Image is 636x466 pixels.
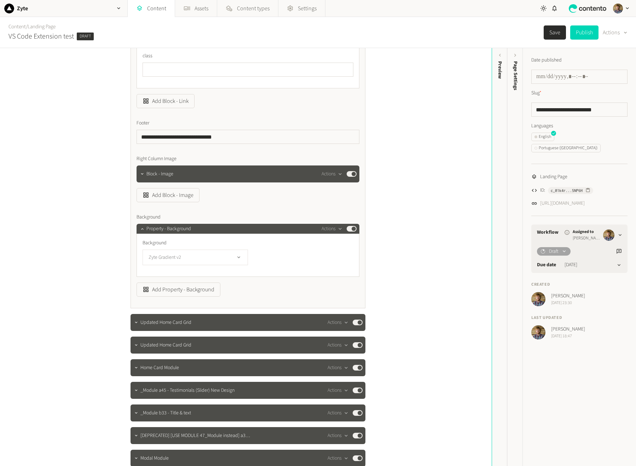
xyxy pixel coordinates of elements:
button: Save [544,25,566,40]
span: ID: [540,187,545,194]
button: Actions [322,225,342,233]
span: Settings [298,4,317,13]
span: Content types [237,4,270,13]
button: Actions [328,363,348,372]
button: Actions [603,25,628,40]
button: Draft [537,247,571,256]
span: Home Card Module [140,364,179,372]
button: Actions [328,386,348,395]
label: Slug [531,89,542,97]
div: Portuguese ([GEOGRAPHIC_DATA]) [534,145,597,151]
span: Draft [549,248,559,255]
button: Add Block - Image [137,188,200,202]
button: Actions [322,170,342,178]
span: Landing Page [540,173,567,181]
span: c_01k4r...5NP6H [551,187,583,194]
span: Right Column Image [137,155,177,163]
span: Background [137,214,161,221]
span: [DATE] 18:47 [551,333,585,339]
button: Portuguese ([GEOGRAPHIC_DATA]) [531,144,601,152]
span: Background [143,239,167,247]
span: Page Settings [512,61,519,90]
time: [DATE] [565,261,577,269]
img: Péter Soltész [603,229,614,241]
button: Actions [328,431,348,440]
a: Content [8,23,26,30]
span: Assigned to [573,229,600,235]
span: Updated Home Card Grid [140,342,191,349]
span: _Module b33 - Title & text [140,409,191,417]
span: Block - Image [146,170,173,178]
h4: Last updated [531,315,628,321]
label: Date published [531,57,562,64]
label: Languages [531,122,628,130]
span: class [143,52,152,60]
img: Péter Soltész [613,4,623,13]
img: Péter Soltész [531,292,545,306]
span: [DEPRECATED] [USE MODULE 47_Module instead] a3D - Home Cards New Design [140,432,251,439]
span: _Module a45 - Testimonials (Slider) New Design [140,387,235,394]
a: Landing Page [28,23,56,30]
span: [PERSON_NAME] [551,292,585,300]
button: Add Block - Link [137,94,195,108]
button: Actions [328,318,348,327]
button: Actions [328,409,348,417]
h4: Created [531,281,628,288]
span: [PERSON_NAME] [551,326,585,333]
button: Actions [328,454,348,462]
span: Footer [137,120,149,127]
span: / [26,23,28,30]
button: Publish [570,25,599,40]
button: Actions [328,341,348,349]
button: c_01k4r...5NP6H [548,187,593,194]
button: Add Property - Background [137,282,220,297]
img: Péter Soltész [531,325,545,339]
button: Zyte Gradient v2 [143,250,248,265]
span: [DATE] 23:30 [551,300,585,306]
a: [URL][DOMAIN_NAME] [540,200,585,207]
span: Property - Background [146,225,191,233]
h2: VS Code Extension test [8,31,74,42]
span: Updated Home Card Grid [140,319,191,326]
span: Draft [77,33,94,40]
label: Due date [537,261,556,269]
div: English [534,134,551,140]
a: Workflow [537,229,559,236]
img: Zyte [4,4,14,13]
span: Modal Module [140,455,169,462]
span: [PERSON_NAME] [573,235,600,241]
h2: Zyte [17,4,28,13]
div: Preview [496,61,504,79]
button: English [531,133,554,141]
